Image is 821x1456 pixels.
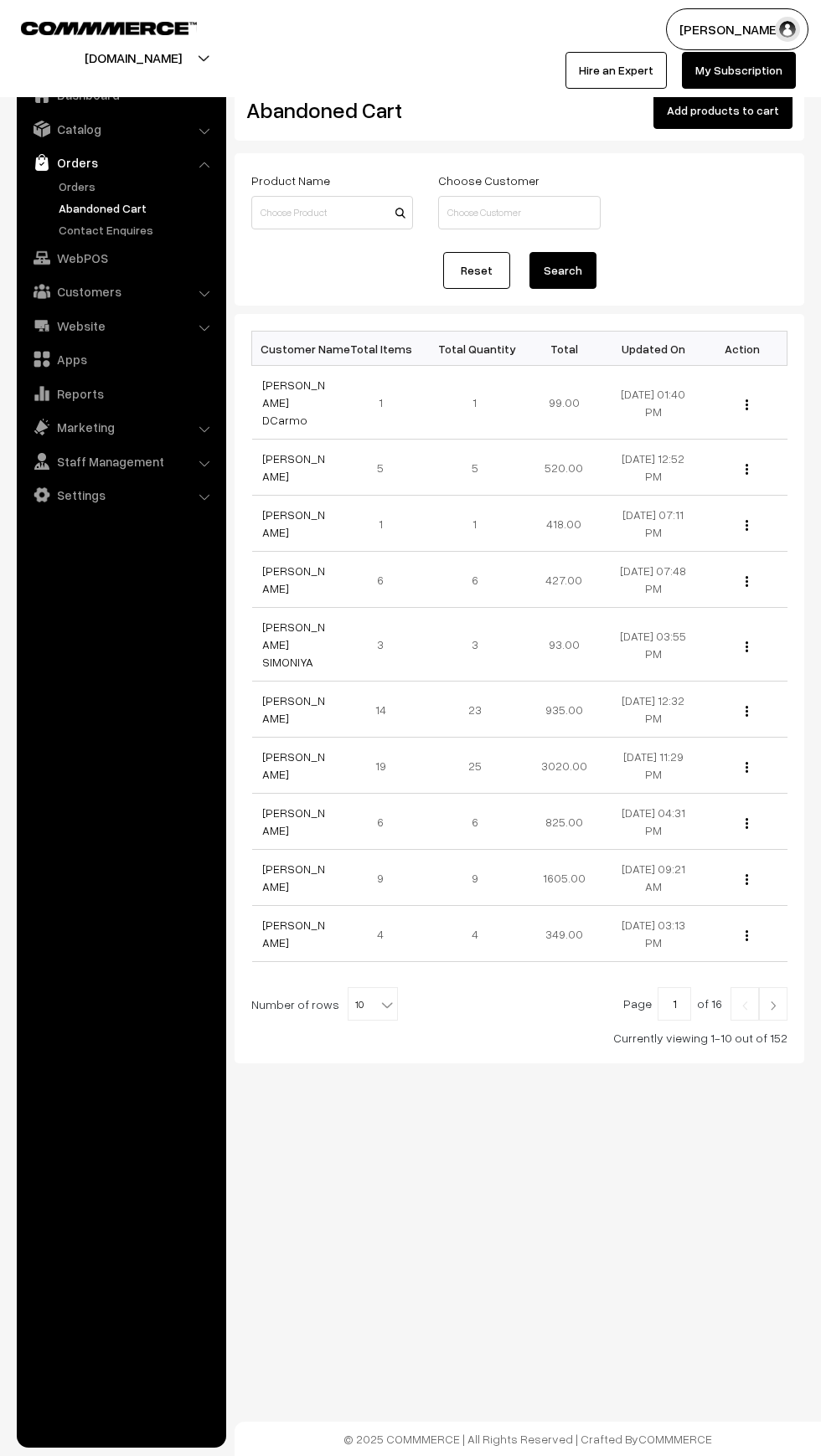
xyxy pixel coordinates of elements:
[431,496,520,552] td: 1
[21,17,168,37] a: COMMMERCE
[609,332,699,366] th: Updated On
[698,332,787,366] th: Action
[341,906,431,962] td: 4
[609,906,699,962] td: [DATE] 03:13 PM
[431,738,520,794] td: 25
[341,332,431,366] th: Total Items
[262,805,325,837] a: [PERSON_NAME]
[341,738,431,794] td: 19
[252,332,342,366] th: Customer Name
[519,794,609,850] td: 825.00
[341,496,431,552] td: 1
[746,930,748,941] img: Menu
[519,850,609,906] td: 1605.00
[775,17,800,42] img: user
[26,37,240,79] button: [DOMAIN_NAME]
[21,243,220,273] a: WebPOS
[609,552,699,608] td: [DATE] 07:48 PM
[737,1001,752,1011] img: Left
[609,794,699,850] td: [DATE] 04:31 PM
[431,440,520,496] td: 5
[697,996,722,1011] span: of 16
[251,196,413,229] input: Choose Product
[746,464,748,475] img: Menu
[519,496,609,552] td: 418.00
[609,738,699,794] td: [DATE] 11:29 PM
[348,987,398,1021] span: 10
[519,366,609,440] td: 99.00
[341,440,431,496] td: 5
[746,399,748,410] img: Menu
[431,906,520,962] td: 4
[431,850,520,906] td: 9
[262,693,325,725] a: [PERSON_NAME]
[438,172,540,189] label: Choose Customer
[519,608,609,682] td: 93.00
[251,996,339,1013] span: Number of rows
[21,22,197,34] img: COMMMERCE
[638,1432,712,1446] a: COMMMERCE
[262,918,325,949] a: [PERSON_NAME]
[438,196,600,229] input: Choose Customer
[262,378,325,427] a: [PERSON_NAME] DCarmo
[682,52,796,89] a: My Subscription
[565,52,667,89] a: Hire an Expert
[262,620,325,669] a: [PERSON_NAME] SIMONIYA
[21,344,220,374] a: Apps
[431,608,520,682] td: 3
[443,252,510,289] a: Reset
[246,97,411,123] h2: Abandoned Cart
[431,366,520,440] td: 1
[519,440,609,496] td: 520.00
[623,996,652,1011] span: Page
[21,446,220,476] a: Staff Management
[609,366,699,440] td: [DATE] 01:40 PM
[519,332,609,366] th: Total
[431,552,520,608] td: 6
[349,988,397,1021] span: 10
[21,378,220,409] a: Reports
[609,682,699,738] td: [DATE] 12:32 PM
[653,92,793,129] button: Add products to cart
[21,276,220,306] a: Customers
[666,8,808,50] button: [PERSON_NAME]…
[262,862,325,893] a: [PERSON_NAME]
[431,682,520,738] td: 23
[251,172,330,189] label: Product Name
[54,221,220,239] a: Contact Enquires
[746,818,748,829] img: Menu
[262,563,325,595] a: [PERSON_NAME]
[746,576,748,587] img: Menu
[262,749,325,781] a: [PERSON_NAME]
[609,608,699,682] td: [DATE] 03:55 PM
[251,1029,787,1047] div: Currently viewing 1-10 out of 152
[746,706,748,717] img: Menu
[21,311,220,341] a: Website
[341,608,431,682] td: 3
[54,177,220,195] a: Orders
[341,794,431,850] td: 6
[519,738,609,794] td: 3020.00
[341,366,431,440] td: 1
[766,1001,781,1011] img: Right
[529,252,596,289] button: Search
[746,874,748,885] img: Menu
[341,682,431,738] td: 14
[21,412,220,442] a: Marketing
[54,199,220,217] a: Abandoned Cart
[341,552,431,608] td: 6
[519,682,609,738] td: 935.00
[609,496,699,552] td: [DATE] 07:11 PM
[341,850,431,906] td: 9
[519,906,609,962] td: 349.00
[609,850,699,906] td: [DATE] 09:21 AM
[609,440,699,496] td: [DATE] 12:52 PM
[746,520,748,531] img: Menu
[235,1422,821,1456] footer: © 2025 COMMMERCE | All Rights Reserved | Crafted By
[431,794,520,850] td: 6
[21,480,220,510] a: Settings
[262,507,325,539] a: [PERSON_NAME]
[746,641,748,652] img: Menu
[21,147,220,177] a: Orders
[746,762,748,773] img: Menu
